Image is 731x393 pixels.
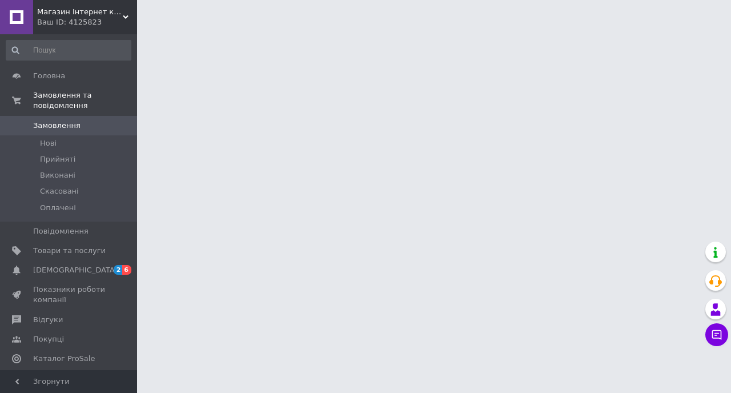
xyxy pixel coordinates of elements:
span: Оплачені [40,203,76,213]
span: Каталог ProSale [33,354,95,364]
span: [DEMOGRAPHIC_DATA] [33,265,118,275]
span: Показники роботи компанії [33,284,106,305]
span: Виконані [40,170,75,181]
span: Нові [40,138,57,149]
span: Головна [33,71,65,81]
div: Ваш ID: 4125823 [37,17,137,27]
span: Повідомлення [33,226,89,236]
span: Товари та послуги [33,246,106,256]
span: Замовлення та повідомлення [33,90,137,111]
input: Пошук [6,40,131,61]
span: Покупці [33,334,64,344]
span: Магазин Інтернет кабелю [37,7,123,17]
button: Чат з покупцем [705,323,728,346]
span: 2 [114,265,123,275]
span: Прийняті [40,154,75,165]
span: 6 [122,265,131,275]
span: Відгуки [33,315,63,325]
span: Скасовані [40,186,79,196]
span: Замовлення [33,121,81,131]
